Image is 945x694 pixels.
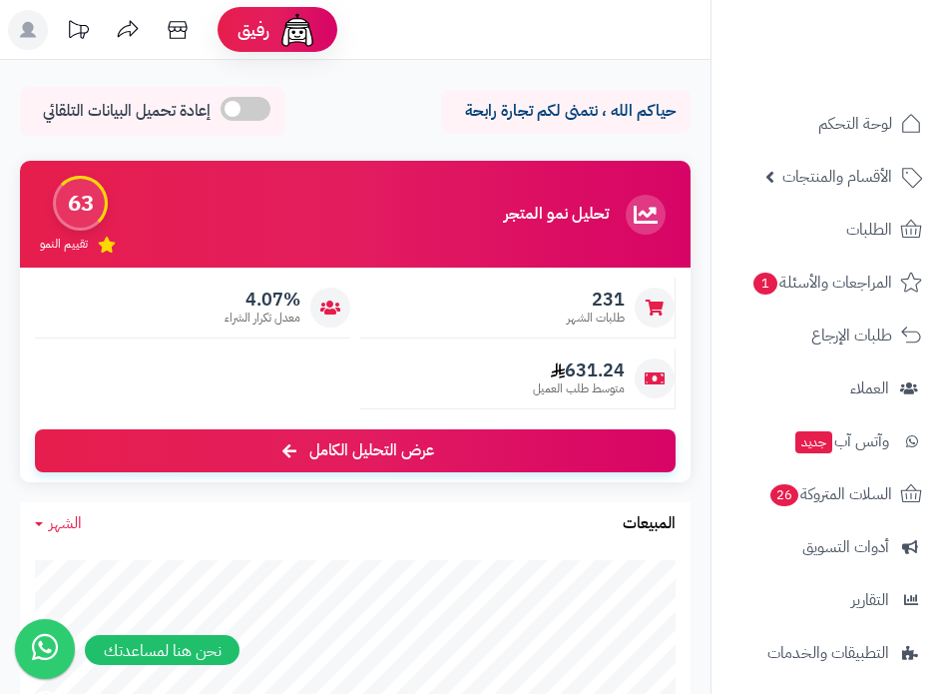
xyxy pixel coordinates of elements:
[767,639,889,667] span: التطبيقات والخدمات
[40,236,88,253] span: تقييم النمو
[802,533,889,561] span: أدوات التسويق
[225,289,300,311] span: 4.07%
[723,206,933,254] a: الطلبات
[49,511,82,535] span: الشهر
[846,216,892,244] span: الطلبات
[723,100,933,148] a: لوحة التحكم
[567,289,625,311] span: 231
[751,269,892,297] span: المراجعات والأسئلة
[35,429,676,472] a: عرض التحليل الكامل
[237,18,269,42] span: رفيق
[723,417,933,465] a: وآتس آبجديد
[533,380,625,397] span: متوسط طلب العميل
[623,515,676,533] h3: المبيعات
[53,10,103,55] a: تحديثات المنصة
[277,10,317,50] img: ai-face.png
[723,523,933,571] a: أدوات التسويق
[456,100,676,123] p: حياكم الله ، نتمنى لكم تجارة رابحة
[851,586,889,614] span: التقارير
[35,512,82,535] a: الشهر
[793,427,889,455] span: وآتس آب
[723,312,933,359] a: طلبات الإرجاع
[723,364,933,412] a: العملاء
[753,273,777,295] span: 1
[567,310,625,327] span: طلبات الشهر
[309,439,434,462] span: عرض التحليل الكامل
[770,484,798,506] span: 26
[723,576,933,624] a: التقارير
[533,359,625,381] span: 631.24
[811,322,892,349] span: طلبات الإرجاع
[723,629,933,677] a: التطبيقات والخدمات
[795,431,832,453] span: جديد
[225,310,300,327] span: معدل تكرار الشراء
[768,480,892,508] span: السلات المتروكة
[850,374,889,402] span: العملاء
[809,56,926,98] img: logo-2.png
[723,259,933,307] a: المراجعات والأسئلة1
[723,470,933,518] a: السلات المتروكة26
[504,206,609,224] h3: تحليل نمو المتجر
[43,100,211,123] span: إعادة تحميل البيانات التلقائي
[818,110,892,138] span: لوحة التحكم
[782,163,892,191] span: الأقسام والمنتجات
